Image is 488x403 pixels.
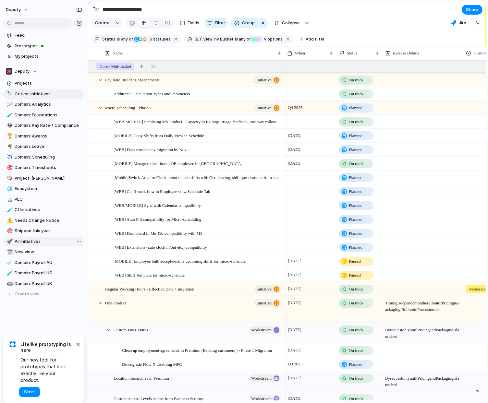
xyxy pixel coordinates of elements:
[349,272,361,279] span: Paused
[3,279,84,289] a: 🤖Domain: Payroll UK
[6,91,12,97] button: 🔭
[102,36,116,42] span: Status
[114,374,169,382] span: Location hierarchies in Premium
[20,356,75,384] span: Our new tool for prototypes that look exactly like your product.
[151,63,155,70] span: 93
[7,164,11,172] div: 🎯
[114,173,282,181] span: [Mobile]Switch Area for Clock in/out on sub shifts with Geo fencing, shift questions etc from sub...
[15,238,82,245] span: All Initiatives
[114,271,185,279] span: [WEB] Shift Template for micro-schedule
[15,68,30,75] span: Deputy
[6,280,12,287] button: 🤖
[256,299,272,308] span: initiative
[448,18,469,28] button: Jira
[251,374,272,383] span: workstream
[3,100,84,109] div: 📈Domain: Analytics
[15,112,82,118] span: Domain: Foundations
[7,259,11,266] div: ☄️
[256,76,272,85] span: initiative
[3,78,84,88] a: Projects
[91,18,113,28] button: Create
[296,35,328,44] button: Add filter
[256,285,272,294] span: initiative
[15,32,82,39] span: Feed
[306,36,324,42] span: Add filter
[6,143,12,150] button: 🌴
[270,18,303,28] button: Collapse
[15,207,82,213] span: CI Initiatives
[6,207,12,213] button: 🧪
[238,36,251,42] span: any of
[7,280,11,287] div: 🤖
[3,131,84,141] div: 🏆Domain: Awards
[148,36,171,42] span: statuses
[7,174,11,182] div: 🎲
[114,160,242,167] span: [MOBILE] Manager clock in/out OB employee in [GEOGRAPHIC_DATA]
[3,152,84,162] div: ✈️Domain: Scheduling
[3,237,84,246] a: 🚀All Initiatives
[349,327,363,333] span: On track
[7,122,11,129] div: 👽
[349,160,363,167] span: On track
[24,389,35,395] span: Start
[249,395,281,403] button: workstream
[242,20,255,26] span: Group
[95,20,110,26] span: Create
[74,340,82,348] button: Dismiss
[3,142,84,151] div: 🌴Domain: Leave
[459,20,466,26] span: Jira
[3,247,84,257] div: 🗓️New view
[15,185,82,192] span: Ecosystem
[188,20,199,26] span: Fields
[393,50,419,56] span: Release Details
[114,90,190,97] span: Additional Calculation Types and Parameters
[120,36,133,42] span: any of
[256,103,272,113] span: initiative
[3,226,84,236] div: 🎯Shipped this year
[286,257,303,265] span: [DATE]
[383,323,463,340] span: By request only until Pricing and Packaging is launched
[7,132,11,140] div: 🏆
[286,374,303,382] span: [DATE]
[91,5,101,15] button: 🔭
[7,90,11,98] div: 🔭
[15,122,82,129] span: Domain: Pay Rate + Compliance
[15,196,82,203] span: PLC
[3,216,84,225] div: ⚠️Needs Change Notice
[349,258,361,265] span: Paused
[114,243,207,251] span: [WEB] Extensions (auto clock in/out etc.) compatiblity
[100,63,131,70] span: Core / Mid-market
[286,346,303,354] span: [DATE]
[3,184,84,194] div: 🧊Ecosystem
[15,217,82,224] span: Needs Change Notice
[3,41,84,51] a: Prototypes
[349,286,363,292] span: On track
[349,147,362,153] span: Planned
[286,132,303,139] span: [DATE]
[6,270,12,276] button: 🧪
[6,259,12,266] button: ☄️
[349,133,362,139] span: Planned
[3,110,84,120] div: 🧪Domain: Foundations
[6,228,12,234] button: 🎯
[286,160,303,167] span: [DATE]
[349,244,362,251] span: Planned
[282,20,300,26] span: Collapse
[7,111,11,119] div: 🧪
[3,258,84,267] a: ☄️Domain: Payroll AU
[249,374,281,383] button: workstream
[3,30,84,40] a: Feed
[3,163,84,172] a: 🎯Domain: Timesheets
[3,173,84,183] a: 🎲Project: [PERSON_NAME]
[148,37,153,41] span: 6
[7,248,11,256] div: 🗓️
[383,372,463,388] span: By request only until Pricing and Packaging is launched
[286,395,303,402] span: [DATE]
[7,143,11,150] div: 🌴
[7,227,11,235] div: 🎯
[349,202,362,209] span: Planned
[19,387,40,397] button: Start
[466,6,478,13] span: Share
